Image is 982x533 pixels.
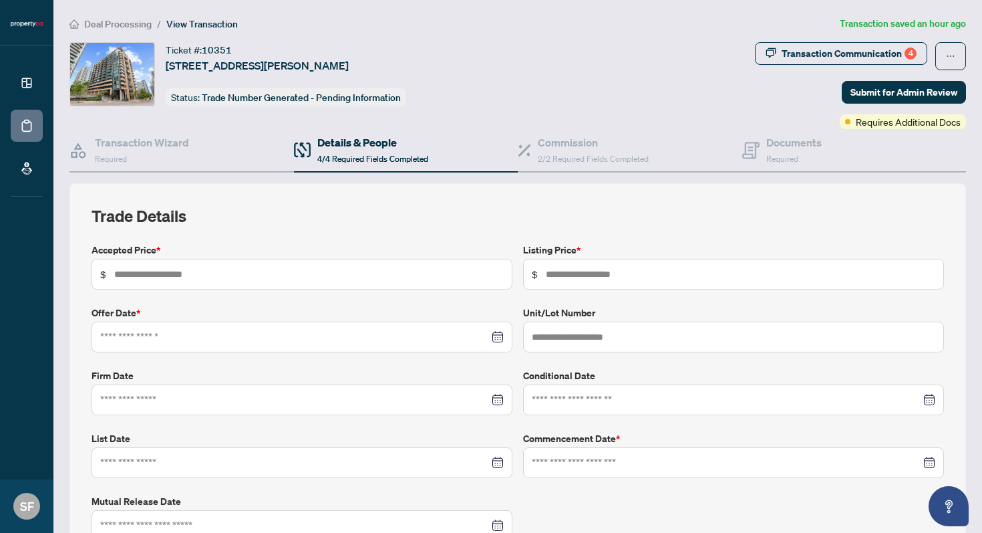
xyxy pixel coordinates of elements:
label: Accepted Price [92,243,512,257]
span: Deal Processing [84,18,152,30]
span: View Transaction [166,18,238,30]
span: Trade Number Generated - Pending Information [202,92,401,104]
label: Commencement Date [523,431,944,446]
img: IMG-C12276182_1.jpg [70,43,154,106]
img: logo [11,20,43,28]
label: List Date [92,431,512,446]
h4: Details & People [317,134,428,150]
span: $ [100,267,106,282]
span: 2/2 Required Fields Completed [538,154,649,164]
label: Conditional Date [523,368,944,383]
h4: Documents [766,134,822,150]
li: / [157,16,161,31]
span: 10351 [202,44,232,56]
span: 4/4 Required Fields Completed [317,154,428,164]
span: Required [766,154,798,164]
article: Transaction saved an hour ago [840,16,966,31]
span: $ [532,267,538,282]
div: Status: [166,88,406,106]
label: Offer Date [92,306,512,320]
div: Ticket #: [166,42,232,58]
h4: Transaction Wizard [95,134,189,150]
span: Requires Additional Docs [856,114,961,129]
label: Listing Price [523,243,944,257]
button: Open asap [929,486,969,526]
button: Transaction Communication4 [755,42,927,65]
span: ellipsis [946,51,955,61]
span: SF [20,497,34,516]
span: Submit for Admin Review [850,82,957,103]
h4: Commission [538,134,649,150]
button: Submit for Admin Review [842,81,966,104]
div: 4 [905,47,917,60]
label: Unit/Lot Number [523,306,944,320]
span: [STREET_ADDRESS][PERSON_NAME] [166,58,349,74]
span: Required [95,154,127,164]
span: home [69,19,79,29]
div: Transaction Communication [782,43,917,64]
label: Mutual Release Date [92,494,512,509]
label: Firm Date [92,368,512,383]
h2: Trade Details [92,205,944,227]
